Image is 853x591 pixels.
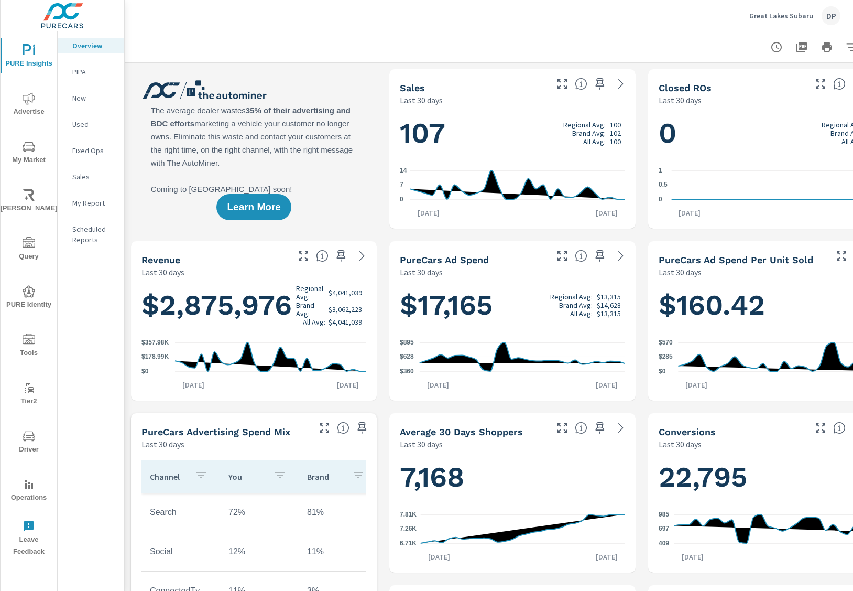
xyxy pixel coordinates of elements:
[659,540,669,547] text: 409
[610,121,621,129] p: 100
[303,318,325,326] p: All Avg:
[659,196,662,203] text: 0
[400,94,443,106] p: Last 30 days
[613,76,629,92] a: See more details in report
[141,426,290,437] h5: PureCars Advertising Spend Mix
[572,129,606,137] p: Brand Avg:
[554,76,571,92] button: Make Fullscreen
[58,116,124,132] div: Used
[141,368,149,375] text: $0
[588,208,625,218] p: [DATE]
[833,248,850,264] button: Make Fullscreen
[822,6,840,25] div: DP
[400,525,417,533] text: 7.26K
[592,76,608,92] span: Save this to your personalized report
[659,167,662,174] text: 1
[141,539,220,565] td: Social
[421,552,457,562] p: [DATE]
[833,422,846,434] span: The number of dealer-specified goals completed by a visitor. [Source: This data is provided by th...
[597,293,621,301] p: $13,315
[4,382,54,407] span: Tier2
[659,511,669,518] text: 985
[299,499,377,525] td: 81%
[610,129,621,137] p: 102
[749,11,813,20] p: Great Lakes Subaru
[400,167,407,174] text: 14
[4,285,54,311] span: PURE Identity
[400,459,625,495] h1: 7,168
[791,37,812,58] button: "Export Report to PDF"
[559,301,593,309] p: Brand Avg:
[659,94,702,106] p: Last 30 days
[400,368,414,375] text: $360
[58,195,124,211] div: My Report
[141,438,184,450] p: Last 30 days
[400,266,443,278] p: Last 30 days
[659,339,673,346] text: $570
[307,471,344,482] p: Brand
[400,254,489,265] h5: PureCars Ad Spend
[816,37,837,58] button: Print Report
[659,438,702,450] p: Last 30 days
[597,309,621,318] p: $13,315
[4,141,54,166] span: My Market
[588,552,625,562] p: [DATE]
[659,181,668,189] text: 0.5
[58,221,124,248] div: Scheduled Reports
[400,511,417,518] text: 7.81K
[610,137,621,146] p: 100
[58,90,124,106] div: New
[583,137,606,146] p: All Avg:
[812,420,829,436] button: Make Fullscreen
[588,380,625,390] p: [DATE]
[613,420,629,436] a: See more details in report
[671,208,708,218] p: [DATE]
[570,309,593,318] p: All Avg:
[299,539,377,565] td: 11%
[228,471,265,482] p: You
[4,189,54,214] span: [PERSON_NAME]
[659,254,813,265] h5: PureCars Ad Spend Per Unit Sold
[4,92,54,118] span: Advertise
[141,339,169,346] text: $357.98K
[141,353,169,361] text: $178.99K
[659,368,666,375] text: $0
[563,121,606,129] p: Regional Avg:
[1,31,57,562] div: nav menu
[678,380,715,390] p: [DATE]
[175,380,212,390] p: [DATE]
[333,248,349,264] span: Save this to your personalized report
[58,38,124,53] div: Overview
[613,248,629,264] a: See more details in report
[4,44,54,70] span: PURE Insights
[674,552,711,562] p: [DATE]
[329,288,362,297] p: $4,041,039
[354,420,370,436] span: Save this to your personalized report
[216,194,291,220] button: Learn More
[400,339,414,346] text: $895
[58,169,124,185] div: Sales
[659,426,716,437] h5: Conversions
[316,420,333,436] button: Make Fullscreen
[400,353,414,360] text: $628
[597,301,621,309] p: $14,628
[833,78,846,90] span: Number of Repair Orders Closed by the selected dealership group over the selected time range. [So...
[400,82,425,93] h5: Sales
[72,224,116,245] p: Scheduled Reports
[4,478,54,504] span: Operations
[400,115,625,151] h1: 107
[337,422,349,434] span: This table looks at how you compare to the amount of budget you spend per channel as opposed to y...
[575,78,587,90] span: Number of vehicles sold by the dealership over the selected date range. [Source: This data is sou...
[72,40,116,51] p: Overview
[295,248,312,264] button: Make Fullscreen
[330,380,366,390] p: [DATE]
[72,145,116,156] p: Fixed Ops
[354,248,370,264] a: See more details in report
[659,525,669,533] text: 697
[4,334,54,359] span: Tools
[659,266,702,278] p: Last 30 days
[400,287,625,323] h1: $17,165
[812,76,829,92] button: Make Fullscreen
[141,499,220,525] td: Search
[296,301,325,318] p: Brand Avg:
